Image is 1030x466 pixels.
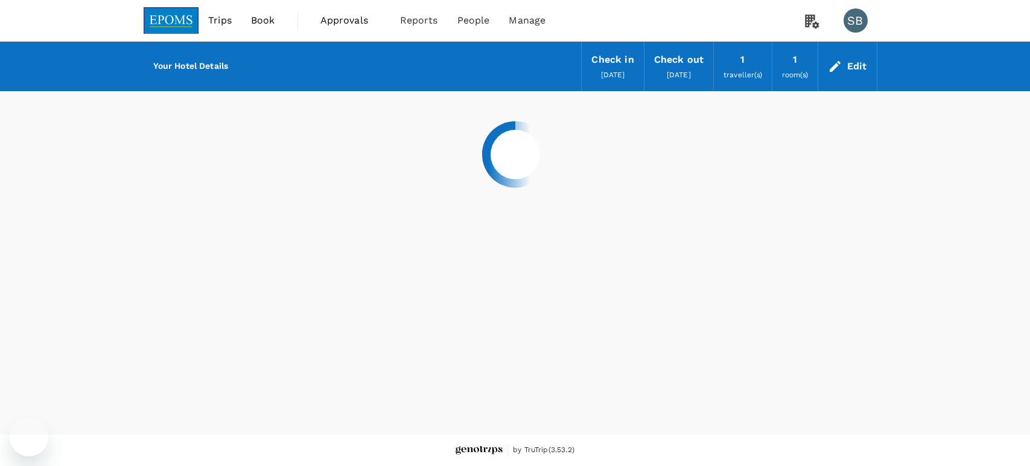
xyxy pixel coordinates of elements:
[457,13,490,28] span: People
[251,13,275,28] span: Book
[601,71,625,79] span: [DATE]
[591,51,634,68] div: Check in
[667,71,691,79] span: [DATE]
[456,446,503,455] img: Genotrips - EPOMS
[740,51,745,68] div: 1
[144,7,199,34] img: EPOMS SDN BHD
[400,13,438,28] span: Reports
[10,418,48,456] iframe: Button to launch messaging window
[654,51,704,68] div: Check out
[782,71,808,79] span: room(s)
[153,60,229,73] h6: Your Hotel Details
[723,71,762,79] span: traveller(s)
[513,444,574,456] span: by TruTrip ( 3.53.2 )
[509,13,545,28] span: Manage
[844,8,868,33] div: SB
[208,13,232,28] span: Trips
[320,13,381,28] span: Approvals
[847,58,867,75] div: Edit
[793,51,797,68] div: 1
